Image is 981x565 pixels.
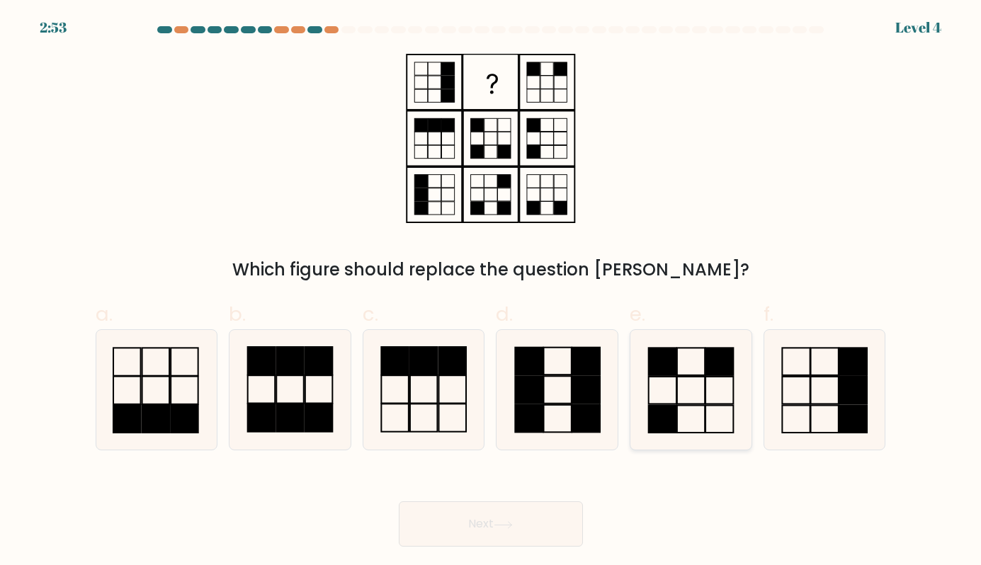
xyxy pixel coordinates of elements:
[229,300,246,328] span: b.
[363,300,378,328] span: c.
[496,300,513,328] span: d.
[630,300,645,328] span: e.
[895,17,941,38] div: Level 4
[764,300,773,328] span: f.
[399,501,583,547] button: Next
[40,17,67,38] div: 2:53
[96,300,113,328] span: a.
[104,257,878,282] div: Which figure should replace the question [PERSON_NAME]?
